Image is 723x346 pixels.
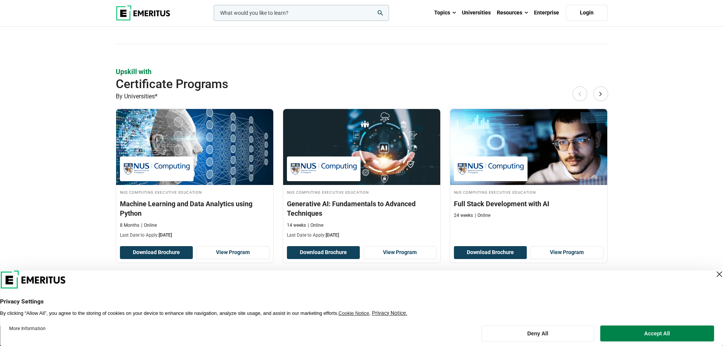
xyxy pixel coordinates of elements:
[572,86,588,101] button: Previous
[116,92,608,101] p: By Universities*
[291,160,357,177] img: NUS Computing Executive Education
[450,109,607,223] a: Coding Course by NUS Computing Executive Education - NUS Computing Executive Education NUS Comput...
[450,109,607,185] img: Full Stack Development with AI | Online Coding Course
[116,67,608,76] p: Upskill with
[593,86,608,101] button: Next
[120,232,269,239] p: Last Date to Apply:
[454,246,527,259] button: Download Brochure
[531,246,603,259] a: View Program
[287,246,360,259] button: Download Brochure
[308,222,323,229] p: Online
[454,212,473,219] p: 24 weeks
[141,222,157,229] p: Online
[283,109,440,185] img: Generative AI: Fundamentals to Advanced Techniques | Online Technology Course
[116,109,273,242] a: AI and Machine Learning Course by NUS Computing Executive Education - October 2, 2025 NUS Computi...
[326,232,339,238] span: [DATE]
[120,222,139,229] p: 8 Months
[283,109,440,242] a: Technology Course by NUS Computing Executive Education - October 2, 2025 NUS Computing Executive ...
[120,246,193,259] button: Download Brochure
[120,189,269,195] h4: NUS Computing Executive Education
[120,199,269,218] h3: Machine Learning and Data Analytics using Python
[287,232,436,239] p: Last Date to Apply:
[287,199,436,218] h3: Generative AI: Fundamentals to Advanced Techniques
[287,222,306,229] p: 14 weeks
[287,189,436,195] h4: NUS Computing Executive Education
[454,199,603,209] h3: Full Stack Development with AI
[116,76,558,92] h2: Certificate Programs
[458,160,524,177] img: NUS Computing Executive Education
[364,246,436,259] a: View Program
[475,212,490,219] p: Online
[159,232,172,238] span: [DATE]
[566,5,608,21] a: Login
[214,5,389,21] input: woocommerce-product-search-field-0
[124,160,190,177] img: NUS Computing Executive Education
[197,246,269,259] a: View Program
[454,189,603,195] h4: NUS Computing Executive Education
[116,109,273,185] img: Machine Learning and Data Analytics using Python | Online AI and Machine Learning Course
